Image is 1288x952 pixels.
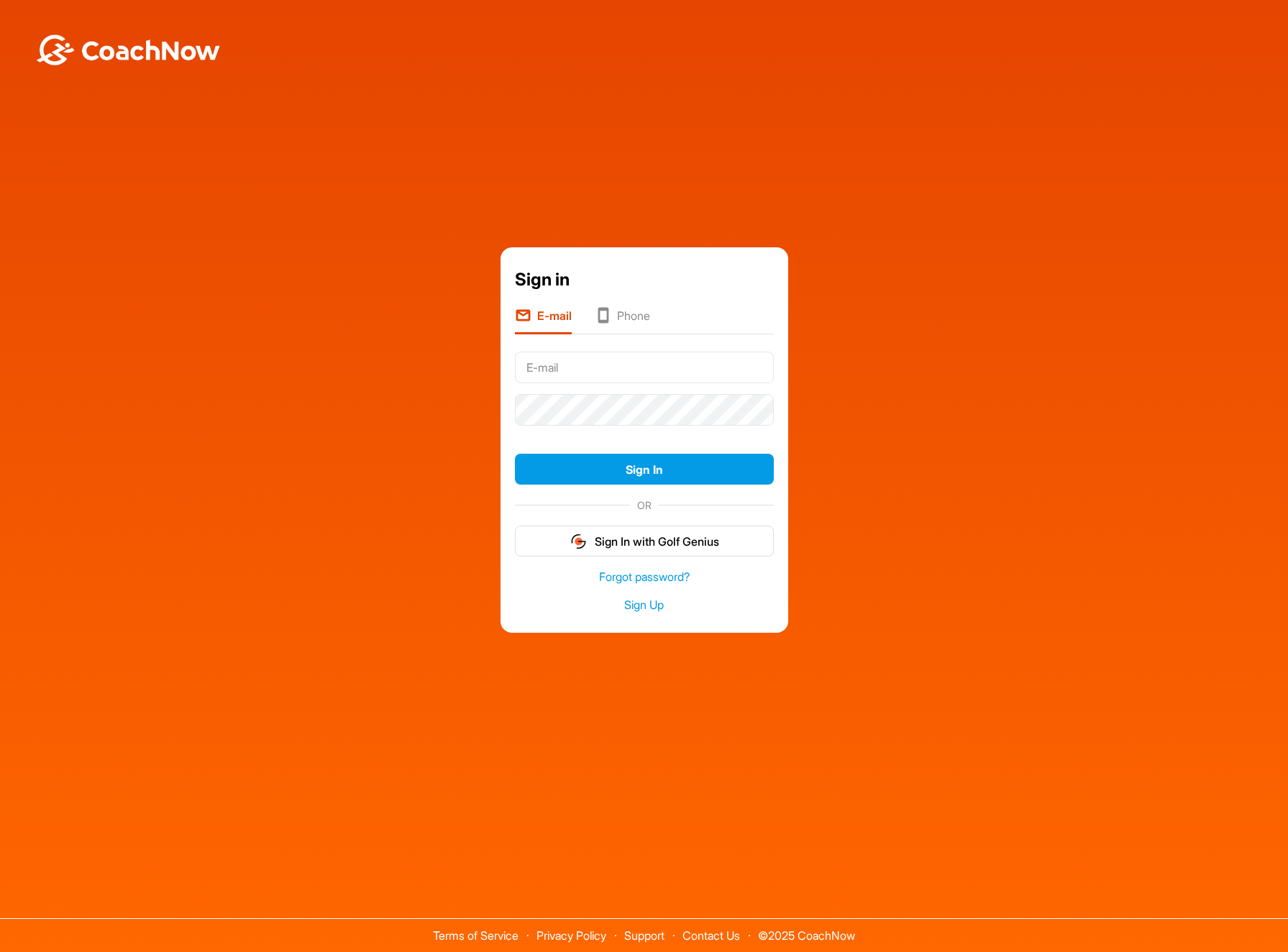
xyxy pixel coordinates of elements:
li: E-mail [515,307,572,334]
a: Support [624,928,664,943]
span: OR [630,498,659,513]
a: Forgot password? [515,569,774,585]
button: Sign In with Golf Genius [515,526,774,557]
input: E-mail [515,352,774,383]
img: BwLJSsUCoWCh5upNqxVrqldRgqLPVwmV24tXu5FoVAoFEpwwqQ3VIfuoInZCoVCoTD4vwADAC3ZFMkVEQFDAAAAAElFTkSuQmCC [35,35,221,65]
a: Sign Up [515,597,774,613]
button: Sign In [515,454,774,485]
img: gg_logo [570,533,588,550]
a: Contact Us [682,928,740,943]
a: Privacy Policy [536,928,606,943]
li: Phone [595,307,650,334]
span: © 2025 CoachNow [751,919,862,941]
div: Sign in [515,267,774,293]
a: Terms of Service [433,928,519,943]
